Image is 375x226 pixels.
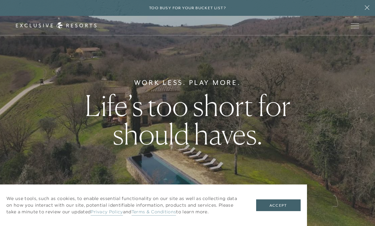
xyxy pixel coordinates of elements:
a: Privacy Policy [91,209,123,216]
h6: Too busy for your bucket list? [149,5,226,11]
button: Accept [256,199,301,211]
p: We use tools, such as cookies, to enable essential functionality on our site as well as collectin... [6,195,243,215]
h6: Work Less. Play More. [134,78,241,88]
button: Open navigation [351,23,359,28]
a: Terms & Conditions [132,209,176,216]
h1: Life’s too short for should haves. [65,91,309,148]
